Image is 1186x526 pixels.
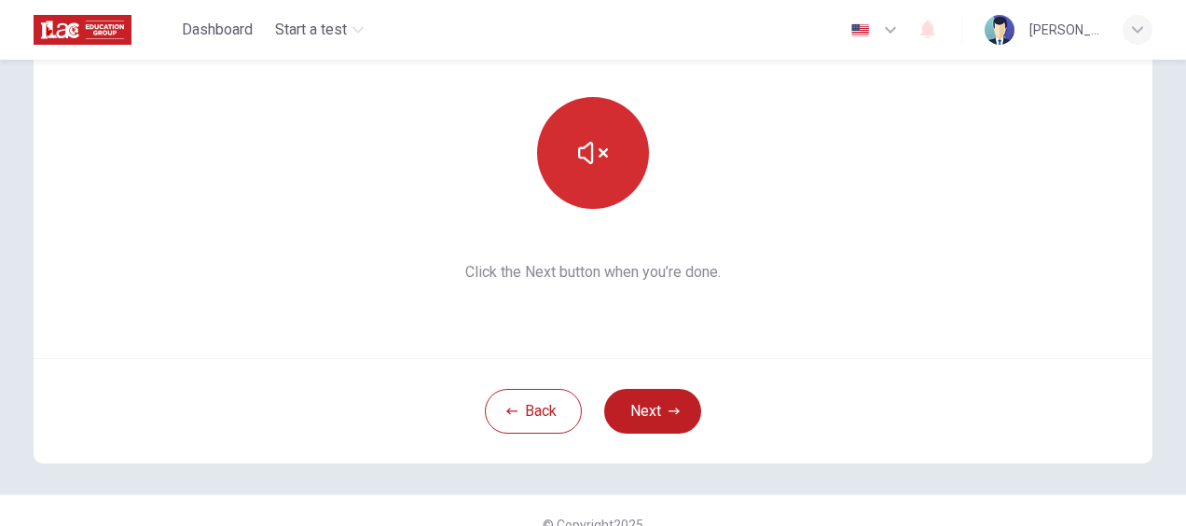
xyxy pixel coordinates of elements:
button: Start a test [268,13,371,47]
span: Dashboard [182,19,253,41]
button: Dashboard [174,13,260,47]
a: ILAC logo [34,11,174,48]
img: ILAC logo [34,11,131,48]
button: Next [604,389,701,434]
img: Profile picture [985,15,1014,45]
img: en [848,23,872,37]
span: Click the Next button when you’re done. [411,261,776,284]
span: Start a test [275,19,347,41]
button: Back [485,389,582,434]
div: [PERSON_NAME] [1029,19,1100,41]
